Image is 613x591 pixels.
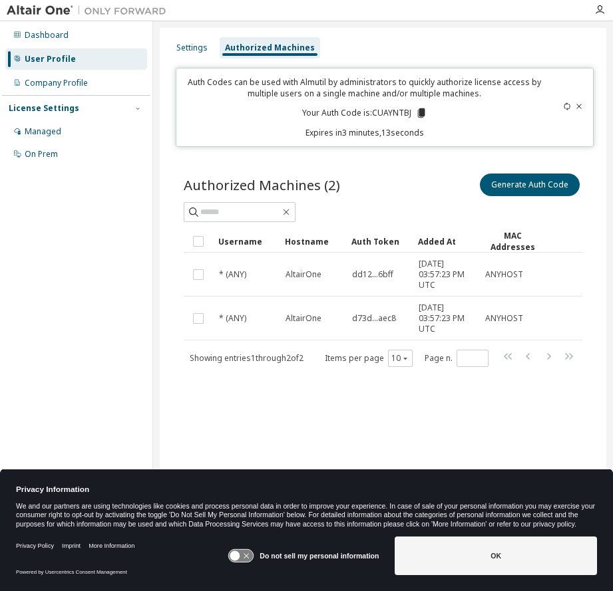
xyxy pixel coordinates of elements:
div: Authorized Machines [225,43,315,53]
p: Expires in 3 minutes, 13 seconds [184,127,544,138]
span: Showing entries 1 through 2 of 2 [190,352,304,364]
span: dd12...6bff [352,269,393,280]
span: * (ANY) [219,313,246,324]
span: ANYHOST [485,313,523,324]
div: Username [218,231,274,252]
div: Auth Token [351,231,407,252]
button: Generate Auth Code [480,174,580,196]
span: Page n. [425,350,489,367]
div: License Settings [9,103,79,114]
span: Authorized Machines (2) [184,176,340,194]
div: Settings [176,43,208,53]
span: ANYHOST [485,269,523,280]
span: AltairOne [286,269,321,280]
div: Dashboard [25,30,69,41]
p: Auth Codes can be used with Almutil by administrators to quickly authorize license access by mult... [184,76,544,99]
div: User Profile [25,54,76,64]
p: Your Auth Code is: CUAYNTBJ [302,107,427,119]
div: Hostname [285,231,341,252]
span: * (ANY) [219,269,246,280]
span: [DATE] 03:57:23 PM UTC [419,302,473,334]
div: MAC Addresses [485,230,540,253]
img: Altair One [7,4,173,17]
span: AltairOne [286,313,321,324]
span: d73d...aec8 [352,313,396,324]
div: Company Profile [25,78,88,88]
div: Managed [25,126,61,137]
span: Items per page [325,350,413,367]
span: [DATE] 03:57:23 PM UTC [419,259,473,291]
div: On Prem [25,149,58,160]
button: 10 [391,353,409,364]
div: Added At [418,231,474,252]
